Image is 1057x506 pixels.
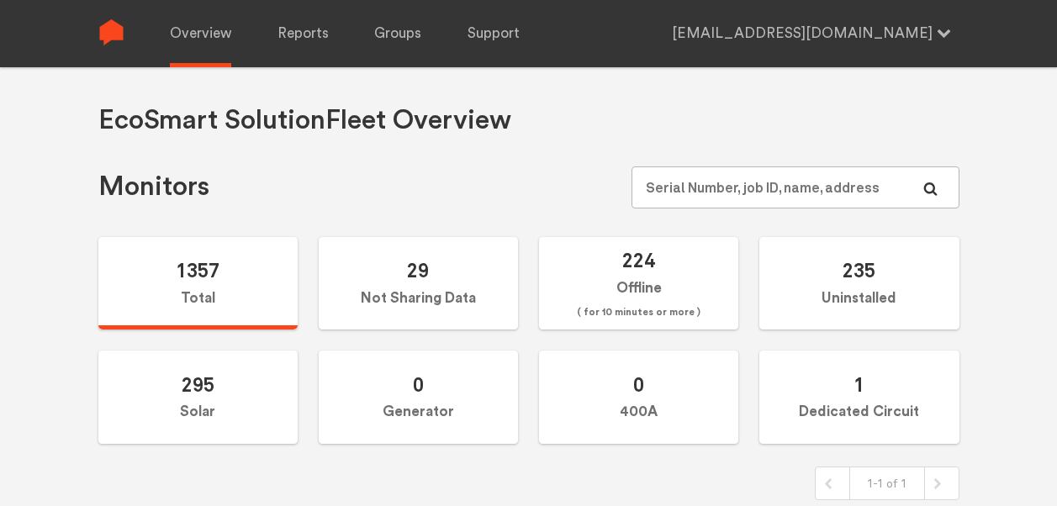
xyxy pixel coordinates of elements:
[539,237,738,330] label: Offline
[98,170,209,204] h1: Monitors
[849,467,925,499] div: 1-1 of 1
[577,303,700,323] span: ( for 10 minutes or more )
[98,103,511,138] h1: EcoSmart Solution Fleet Overview
[319,351,518,444] label: Generator
[407,258,429,282] span: 29
[539,351,738,444] label: 400A
[319,237,518,330] label: Not Sharing Data
[854,372,864,397] span: 1
[632,166,959,208] input: Serial Number, job ID, name, address
[413,372,424,397] span: 0
[622,248,655,272] span: 224
[759,351,959,444] label: Dedicated Circuit
[843,258,875,282] span: 235
[759,237,959,330] label: Uninstalled
[176,258,219,282] span: 1357
[98,19,124,45] img: Sense Logo
[98,351,298,444] label: Solar
[182,372,214,397] span: 295
[633,372,644,397] span: 0
[98,237,298,330] label: Total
